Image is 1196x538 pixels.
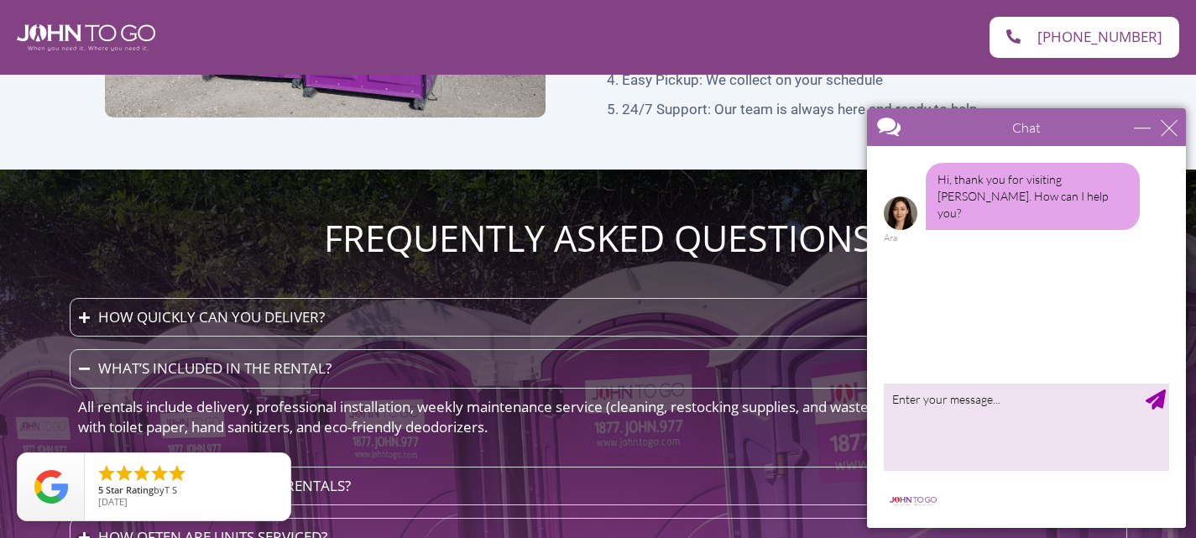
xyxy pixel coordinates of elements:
[78,397,1107,436] span: All rentals include delivery, professional installation, weekly maintenance service (cleaning, re...
[114,463,134,483] li: 
[98,485,277,497] span: by
[98,307,325,327] div: How quickly can you deliver?
[1037,29,1162,45] span: [PHONE_NUMBER]
[70,298,1127,337] summary: How quickly can you deliver?
[98,358,332,379] div: What’s included in the rental?
[70,467,1127,505] summary: Do you offer long-term rentals?
[990,17,1179,58] a: [PHONE_NUMBER]
[857,98,1196,538] iframe: Live Chat Box
[98,483,103,496] span: 5
[607,99,978,119] span: 5. 24/7 Support: Our team is always here and ready to help
[17,24,155,51] img: John To Go
[34,470,68,504] img: Review Rating
[106,483,154,496] span: Star Rating
[132,463,152,483] li: 
[165,483,177,496] span: T S
[70,349,1127,388] summary: What’s included in the rental?
[98,495,128,508] span: [DATE]
[149,463,170,483] li: 
[607,70,883,90] span: 4. Easy Pickup: We collect on your schedule
[167,463,187,483] li: 
[97,463,117,483] li: 
[61,220,1136,256] h2: Frequently Asked Questions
